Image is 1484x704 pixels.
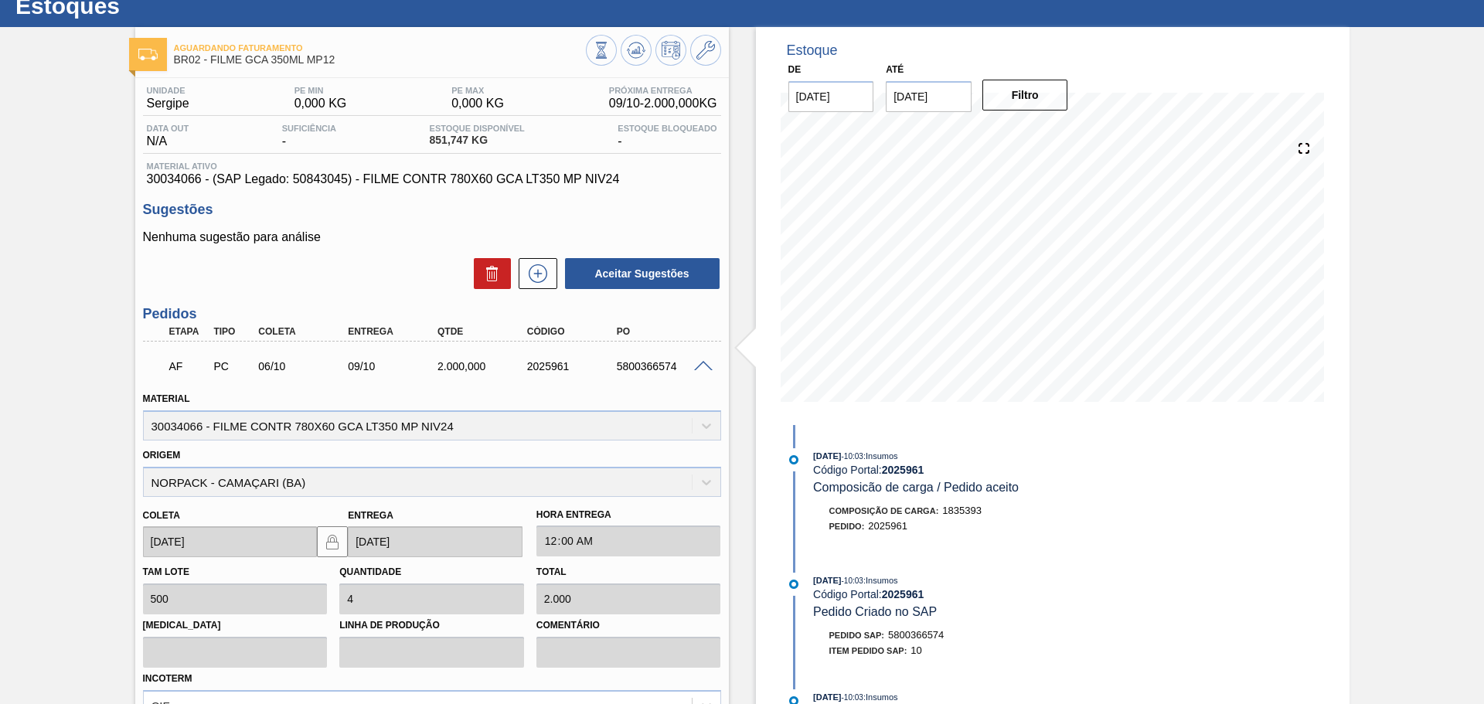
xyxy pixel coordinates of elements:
[787,43,838,59] div: Estoque
[451,97,504,111] span: 0,000 KG
[466,258,511,289] div: Excluir Sugestões
[614,124,720,148] div: -
[434,360,534,372] div: 2.000,000
[143,306,721,322] h3: Pedidos
[788,64,802,75] label: De
[788,81,874,112] input: dd/mm/yyyy
[829,522,865,531] span: Pedido :
[209,360,256,372] div: Pedido de Compra
[254,326,355,337] div: Coleta
[813,451,841,461] span: [DATE]
[557,257,721,291] div: Aceitar Sugestões
[886,81,972,112] input: dd/mm/yyyy
[982,80,1068,111] button: Filtro
[344,326,444,337] div: Entrega
[863,576,898,585] span: : Insumos
[430,134,525,146] span: 851,747 KG
[147,162,717,171] span: Material ativo
[147,172,717,186] span: 30034066 - (SAP Legado: 50843045) - FILME CONTR 780X60 GCA LT350 MP NIV24
[294,86,347,95] span: PE MIN
[536,614,721,637] label: Comentário
[882,588,924,600] strong: 2025961
[655,35,686,66] button: Programar Estoque
[143,526,318,557] input: dd/mm/yyyy
[511,258,557,289] div: Nova sugestão
[147,86,189,95] span: Unidade
[813,588,1180,600] div: Código Portal:
[169,360,208,372] p: AF
[813,692,841,702] span: [DATE]
[813,576,841,585] span: [DATE]
[618,124,716,133] span: Estoque Bloqueado
[282,124,336,133] span: Suficiência
[143,614,328,637] label: [MEDICAL_DATA]
[317,526,348,557] button: locked
[813,605,937,618] span: Pedido Criado no SAP
[886,64,904,75] label: Até
[348,510,393,521] label: Entrega
[829,646,907,655] span: Item pedido SAP:
[339,614,524,637] label: Linha de Produção
[536,504,721,526] label: Hora Entrega
[863,451,898,461] span: : Insumos
[434,326,534,337] div: Qtde
[868,520,907,532] span: 2025961
[138,49,158,60] img: Ícone
[348,526,522,557] input: dd/mm/yyyy
[813,481,1019,494] span: Composicão de carga / Pedido aceito
[143,450,181,461] label: Origem
[174,43,586,53] span: Aguardando Faturamento
[690,35,721,66] button: Ir ao Master Data / Geral
[254,360,355,372] div: 06/10/2025
[863,692,898,702] span: : Insumos
[147,97,189,111] span: Sergipe
[451,86,504,95] span: PE MAX
[294,97,347,111] span: 0,000 KG
[143,673,192,684] label: Incoterm
[430,124,525,133] span: Estoque Disponível
[621,35,652,66] button: Atualizar Gráfico
[143,393,190,404] label: Material
[323,532,342,551] img: locked
[523,326,624,337] div: Código
[789,580,798,589] img: atual
[910,644,921,656] span: 10
[942,505,982,516] span: 1835393
[165,349,212,383] div: Aguardando Faturamento
[536,566,567,577] label: Total
[613,326,713,337] div: PO
[174,54,586,66] span: BR02 - FILME GCA 350ML MP12
[842,693,863,702] span: - 10:03
[143,510,180,521] label: Coleta
[888,629,944,641] span: 5800366574
[143,124,193,148] div: N/A
[842,576,863,585] span: - 10:03
[143,230,721,244] p: Nenhuma sugestão para análise
[523,360,624,372] div: 2025961
[882,464,924,476] strong: 2025961
[147,124,189,133] span: Data out
[586,35,617,66] button: Visão Geral dos Estoques
[339,566,401,577] label: Quantidade
[165,326,212,337] div: Etapa
[613,360,713,372] div: 5800366574
[813,464,1180,476] div: Código Portal:
[829,506,939,515] span: Composição de Carga :
[609,86,717,95] span: Próxima Entrega
[143,202,721,218] h3: Sugestões
[143,566,189,577] label: Tam lote
[344,360,444,372] div: 09/10/2025
[842,452,863,461] span: - 10:03
[789,455,798,464] img: atual
[565,258,720,289] button: Aceitar Sugestões
[209,326,256,337] div: Tipo
[829,631,885,640] span: Pedido SAP:
[278,124,340,148] div: -
[609,97,717,111] span: 09/10 - 2.000,000 KG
